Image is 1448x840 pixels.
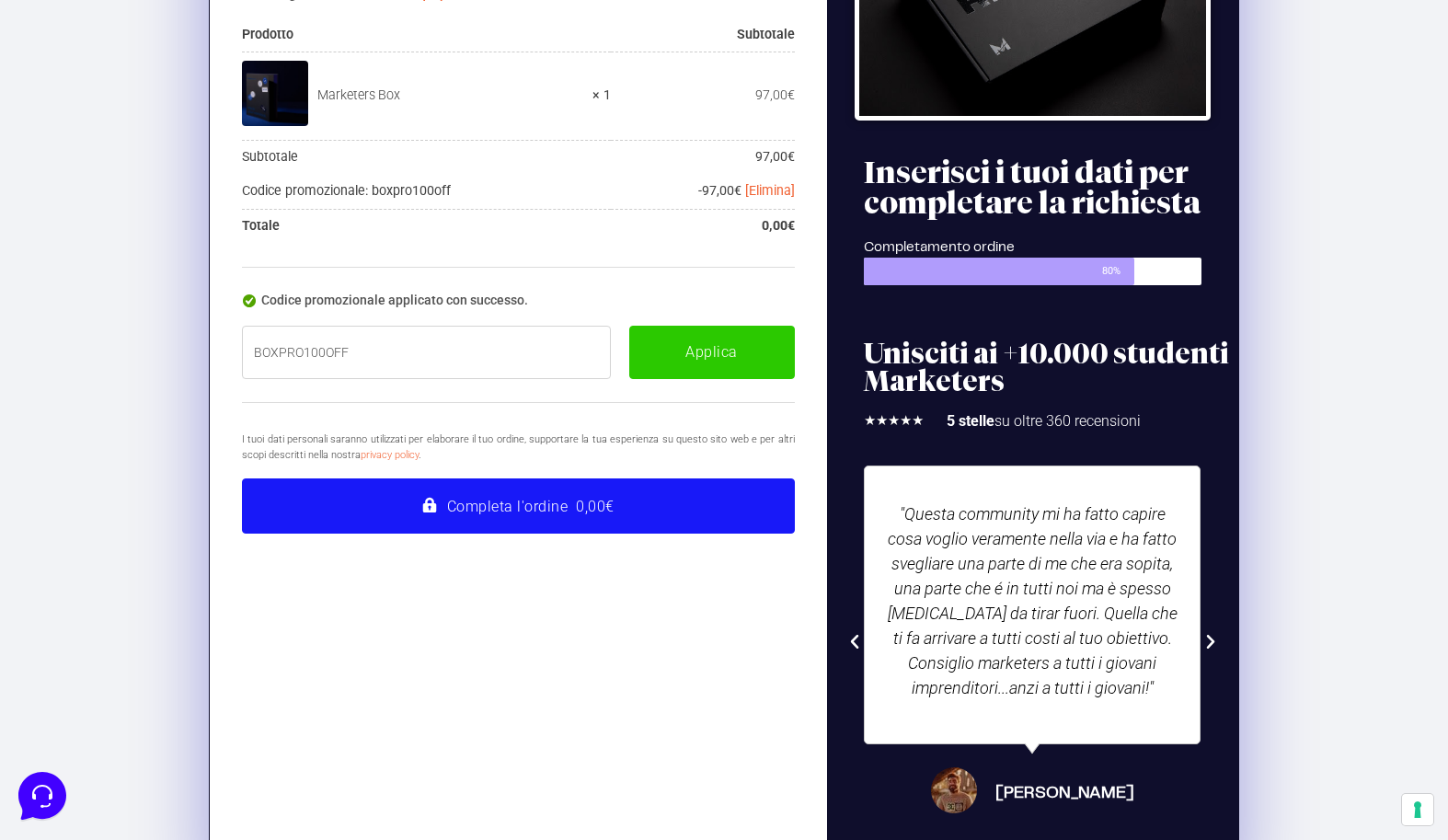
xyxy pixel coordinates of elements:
img: Giuseppe Addeo [931,767,977,813]
button: Aiuto [240,591,353,633]
img: dark [88,103,125,140]
span: [PERSON_NAME] [995,781,1134,806]
button: Home [15,591,128,633]
span: Completamento ordine [864,241,1015,254]
bdi: 0,00 [762,218,795,233]
strong: × 1 [592,86,611,105]
span: € [734,183,741,198]
span: Inizia una conversazione [120,166,271,180]
p: "Questa community mi ha fatto capire cosa voglio veramente nella via e ha fatto svegliare una par... [883,501,1181,700]
a: Rimuovi il codice promozionale boxpro100off [745,183,795,198]
th: Codice promozionale: boxpro100off [242,175,611,210]
bdi: 97,00 [755,149,795,164]
input: Cerca un articolo... [41,268,301,286]
a: privacy policy [361,449,419,461]
div: Codice promozionale applicato con successo. [242,291,795,326]
i: ★ [876,410,888,432]
th: Prodotto [242,17,611,52]
span: Le tue conversazioni [29,74,156,88]
th: Subtotale [611,17,795,52]
div: Marketers Box [317,86,580,105]
th: Totale [242,209,611,244]
button: Le tue preferenze relative al consenso per le tecnologie di tracciamento [1402,794,1433,825]
i: ★ [864,410,876,432]
h2: Unisciti ai +10.000 studenti Marketers [864,340,1229,396]
button: Messaggi [128,591,241,633]
button: Completa l'ordine 0,00€ [242,478,795,534]
div: 5/5 [864,410,924,432]
p: Home [55,616,86,633]
div: Next slide [1201,633,1220,651]
h2: Ciao da Marketers 👋 [15,15,309,44]
input: Coupon [242,326,611,379]
td: - [611,175,795,210]
span: 80% [1102,258,1134,285]
button: Inizia una conversazione [29,155,339,191]
img: dark [59,103,96,140]
h2: Inserisci i tuoi dati per completare la richiesta [864,157,1229,218]
a: Apri Centro Assistenza [196,228,339,243]
div: 3 / 4 [845,447,1219,838]
span: Trova una risposta [29,228,144,243]
div: Previous slide [845,633,864,651]
p: I tuoi dati personali saranno utilizzati per elaborare il tuo ordine, supportare la tua esperienz... [242,432,795,463]
span: € [787,87,795,102]
th: Subtotale [242,140,611,175]
span: € [787,218,795,233]
iframe: Customerly Messenger Launcher [15,768,70,823]
p: Aiuto [283,616,310,633]
span: € [787,149,795,164]
bdi: 97,00 [755,87,795,102]
p: Messaggi [159,616,209,633]
button: Applica [629,326,795,379]
i: ★ [900,410,912,432]
img: dark [29,103,66,140]
img: Marketers Box [242,61,308,127]
span: 97,00 [702,183,741,198]
i: ★ [912,410,924,432]
i: ★ [888,410,900,432]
